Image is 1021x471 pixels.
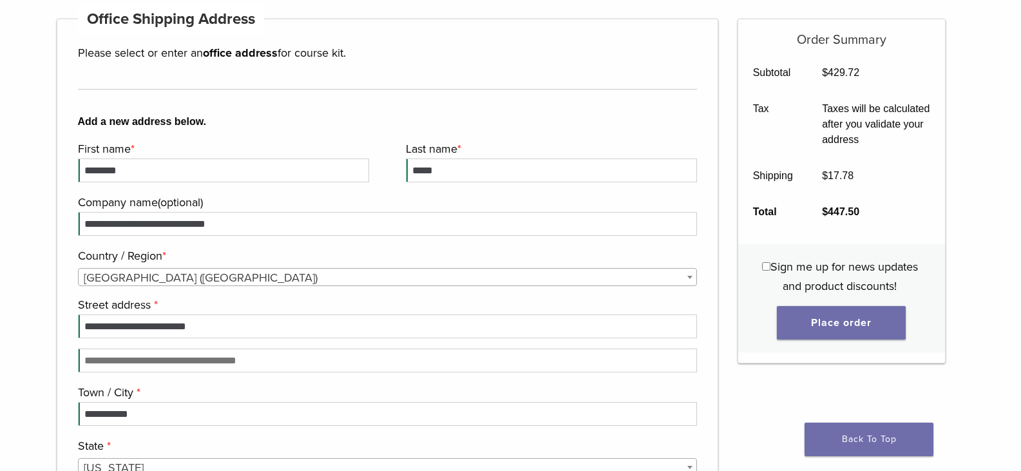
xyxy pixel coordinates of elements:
[78,246,694,265] label: Country / Region
[738,158,808,194] th: Shipping
[738,19,945,48] h5: Order Summary
[822,206,859,217] bdi: 447.50
[777,306,906,340] button: Place order
[78,436,694,456] label: State
[406,139,694,159] label: Last name
[770,260,918,293] span: Sign me up for news updates and product discounts!
[738,55,808,91] th: Subtotal
[738,194,808,230] th: Total
[822,206,828,217] span: $
[78,383,694,402] label: Town / City
[738,91,808,158] th: Tax
[822,170,828,181] span: $
[78,43,698,62] p: Please select or enter an for course kit.
[822,67,828,78] span: $
[762,262,770,271] input: Sign me up for news updates and product discounts!
[805,423,933,456] a: Back To Top
[78,295,694,314] label: Street address
[822,170,854,181] bdi: 17.78
[822,67,859,78] bdi: 429.72
[78,139,366,159] label: First name
[78,193,694,212] label: Company name
[203,46,278,60] strong: office address
[78,114,698,130] b: Add a new address below.
[808,91,945,158] td: Taxes will be calculated after you validate your address
[78,4,265,35] h4: Office Shipping Address
[158,195,203,209] span: (optional)
[78,268,698,286] span: Country / Region
[79,269,697,287] span: United States (US)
